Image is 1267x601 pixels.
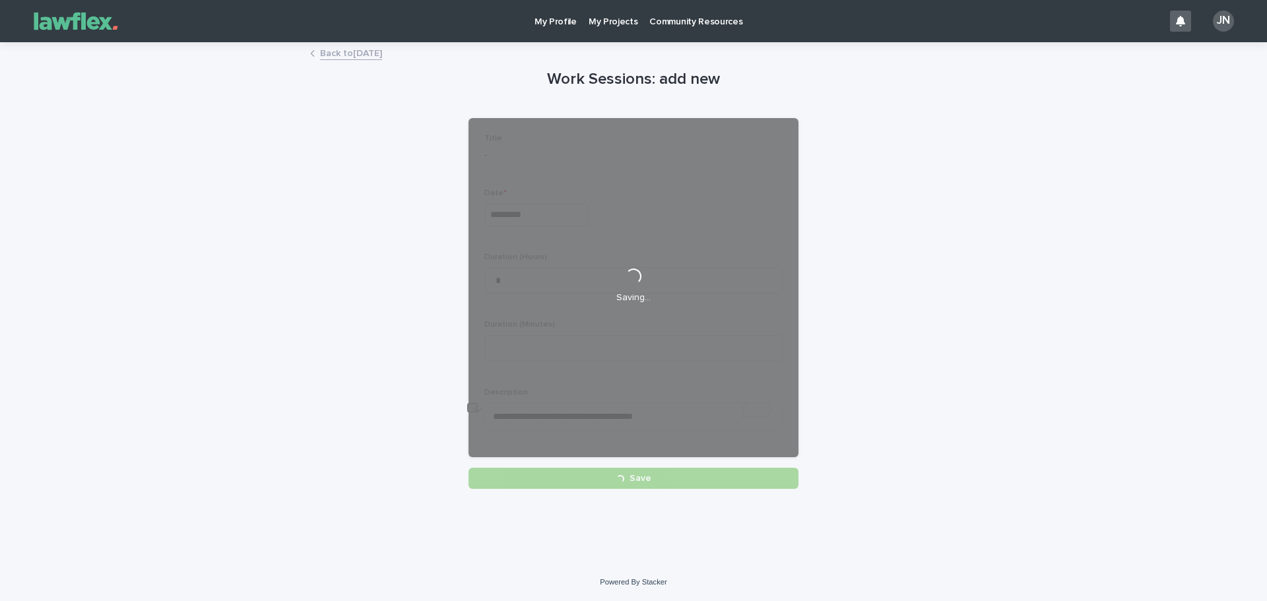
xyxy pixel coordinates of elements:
a: Powered By Stacker [600,578,666,586]
p: Saving… [616,292,651,303]
button: Save [469,468,798,489]
span: Save [630,474,651,483]
div: JN [1213,11,1234,32]
img: Gnvw4qrBSHOAfo8VMhG6 [26,8,125,34]
a: Back to[DATE] [320,45,382,60]
h1: Work Sessions: add new [469,70,798,89]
